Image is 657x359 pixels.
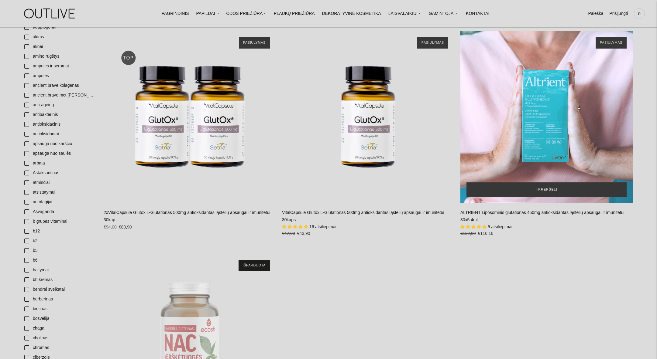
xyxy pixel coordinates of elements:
a: ALTRIENT Liposominis glutationas 450mg antioksidantas ląstelių apsaugai ir imunitetui 30x5.4ml [460,31,633,203]
a: antioksidantai [21,129,98,139]
a: Astaksantinas [21,168,98,178]
a: bosvelija [21,314,98,323]
span: €116,16 [478,231,494,236]
a: chaga [21,323,98,333]
a: 2xVitalCapsule Glutox L-Glutationas 500mg antioksidantas ląstelių apsaugai ir imunitetui 30kap. [104,31,276,203]
s: €47,00 [282,231,295,236]
a: PAPILDAI [196,7,219,20]
a: adaptogenai [21,22,98,32]
a: GAMINTOJAI [429,7,459,20]
a: Prisijungti [609,7,628,20]
a: ancient brave kolagenas [21,81,98,90]
a: ancient brave mct [PERSON_NAME] [21,90,98,100]
a: berberinas [21,294,98,304]
a: Paieška [588,7,603,20]
a: atsistatymui [21,188,98,197]
span: 5.00 stars [282,224,309,229]
a: aknei [21,42,98,52]
a: baltymai [21,265,98,275]
a: ampulės [21,71,98,81]
a: akims [21,32,98,42]
a: apsauga nuo saulės [21,149,98,158]
a: antibakterinis [21,110,98,120]
a: VitalCapsule Glutox L-Glutationas 500mg antioksidantas ląstelių apsaugai ir imunitetui 30kaps [282,31,454,203]
a: ampules ir serumai [21,61,98,71]
a: chromas [21,343,98,353]
a: VitalCapsule Glutox L-Glutationas 500mg antioksidantas ląstelių apsaugai ir imunitetui 30kaps [282,210,444,222]
span: Į krepšelį [536,187,557,193]
a: antioksidacinis [21,120,98,129]
a: PAGRINDINIS [162,7,189,20]
s: €132,00 [460,231,476,236]
a: ODOS PRIEŽIŪRA [226,7,267,20]
a: bendrai sveikatai [21,285,98,294]
s: €94,00 [104,225,117,229]
a: biotinas [21,304,98,314]
a: b2 [21,236,98,246]
span: 5 atsiliepimai [488,224,512,229]
a: b12 [21,226,98,236]
a: atminčiai [21,178,98,188]
a: LAISVALAIKIUI [388,7,421,20]
a: Ašvaganda [21,207,98,217]
span: €83,90 [119,225,132,229]
a: 2xVitalCapsule Glutox L-Glutationas 500mg antioksidantas ląstelių apsaugai ir imunitetui 30kap. [104,210,270,222]
a: apsauga nuo karščio [21,139,98,149]
a: b5 [21,246,98,256]
img: OUTLIVE [12,3,88,24]
span: 16 atsiliepimai [309,224,336,229]
a: KONTAKTAI [466,7,489,20]
a: 0 [634,7,645,20]
a: cholinas [21,333,98,343]
a: PLAUKŲ PRIEŽIŪRA [274,7,315,20]
a: b6 [21,256,98,265]
a: DEKORATYVINĖ KOSMETIKA [322,7,381,20]
a: bb kremas [21,275,98,285]
span: €43,90 [297,231,310,236]
span: 0 [635,9,644,18]
a: arbata [21,158,98,168]
a: autofagijai [21,197,98,207]
span: 5.00 stars [460,224,488,229]
a: b grupės vitaminai [21,217,98,226]
button: Į krepšelį [466,182,627,197]
a: ALTRIENT Liposominis glutationas 450mg antioksidantas ląstelių apsaugai ir imunitetui 30x5.4ml [460,210,624,222]
a: anti-ageing [21,100,98,110]
a: amino rūgštys [21,52,98,61]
